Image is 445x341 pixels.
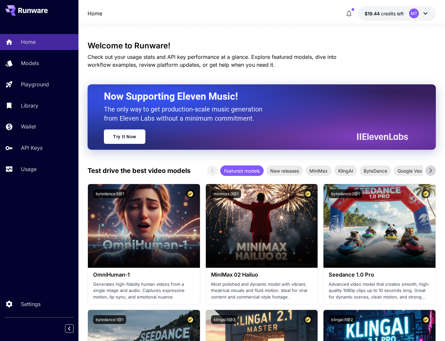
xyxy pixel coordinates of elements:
button: Certified Model – Vetted for best performance and includes a commercial license. [421,189,430,198]
img: alt [206,184,318,268]
button: Certified Model – Vetted for best performance and includes a commercial license. [304,315,312,324]
span: $19.44 [365,11,381,16]
div: Google Veo [394,165,426,176]
h3: MiniMax 02 Hailuo [211,272,313,278]
button: klingai:5@3 [211,315,238,324]
div: Collapse sidebar [70,323,78,334]
button: Certified Model – Vetted for best performance and includes a commercial license. [186,189,195,198]
div: ByteDance [360,165,391,176]
div: $19.44163 [365,10,404,17]
span: Google Veo [394,167,426,174]
p: API Keys [21,144,42,152]
div: KlingAI [334,165,357,176]
h3: Seedance 1.0 Pro [329,272,430,278]
h3: Welcome to Runware! [88,41,436,50]
span: MiniMax [305,167,332,174]
p: Home [21,38,36,46]
p: Most polished and dynamic model with vibrant, theatrical visuals and fluid motion. Ideal for vira... [211,281,313,300]
span: credits left [381,11,404,16]
p: Settings [21,300,41,308]
span: New releases [266,167,303,174]
button: minimax:3@1 [211,189,241,198]
nav: breadcrumb [88,9,102,17]
p: Test drive the best video models [88,166,190,176]
div: Featured models [220,165,264,176]
button: Certified Model – Vetted for best performance and includes a commercial license. [304,189,312,198]
p: Models [21,59,39,67]
button: $19.44163MT [358,6,436,21]
h2: Now Supporting Eleven Music! [104,90,403,103]
p: Library [21,102,38,110]
button: bytedance:1@1 [93,315,126,324]
div: MiniMax [305,165,332,176]
button: bytedance:5@1 [93,189,127,198]
button: Certified Model – Vetted for best performance and includes a commercial license. [421,315,430,324]
p: The only way to get production-scale music generation from Eleven Labs without a minimum commitment. [104,105,267,123]
p: Usage [21,165,37,173]
button: klingai:5@2 [329,315,355,324]
img: alt [88,184,200,268]
span: KlingAI [334,167,357,174]
h3: OmniHuman‑1 [93,272,195,278]
p: Advanced video model that creates smooth, high-quality 1080p clips up to 10 seconds long. Great f... [329,281,430,300]
button: Collapse sidebar [65,324,74,333]
p: Generates high-fidelity human videos from a single image and audio. Captures expressive motion, l... [93,281,195,300]
span: Check out your usage stats and API key performance at a glance. Explore featured models, dive int... [88,54,337,68]
img: alt [323,184,436,268]
div: MT [409,9,419,18]
span: Featured models [220,167,264,174]
p: Playground [21,80,49,88]
button: bytedance:2@1 [329,189,362,198]
span: ByteDance [360,167,391,174]
button: Certified Model – Vetted for best performance and includes a commercial license. [186,315,195,324]
p: Wallet [21,123,36,130]
a: Home [88,9,102,17]
a: Try It Now [104,129,145,144]
div: New releases [266,165,303,176]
